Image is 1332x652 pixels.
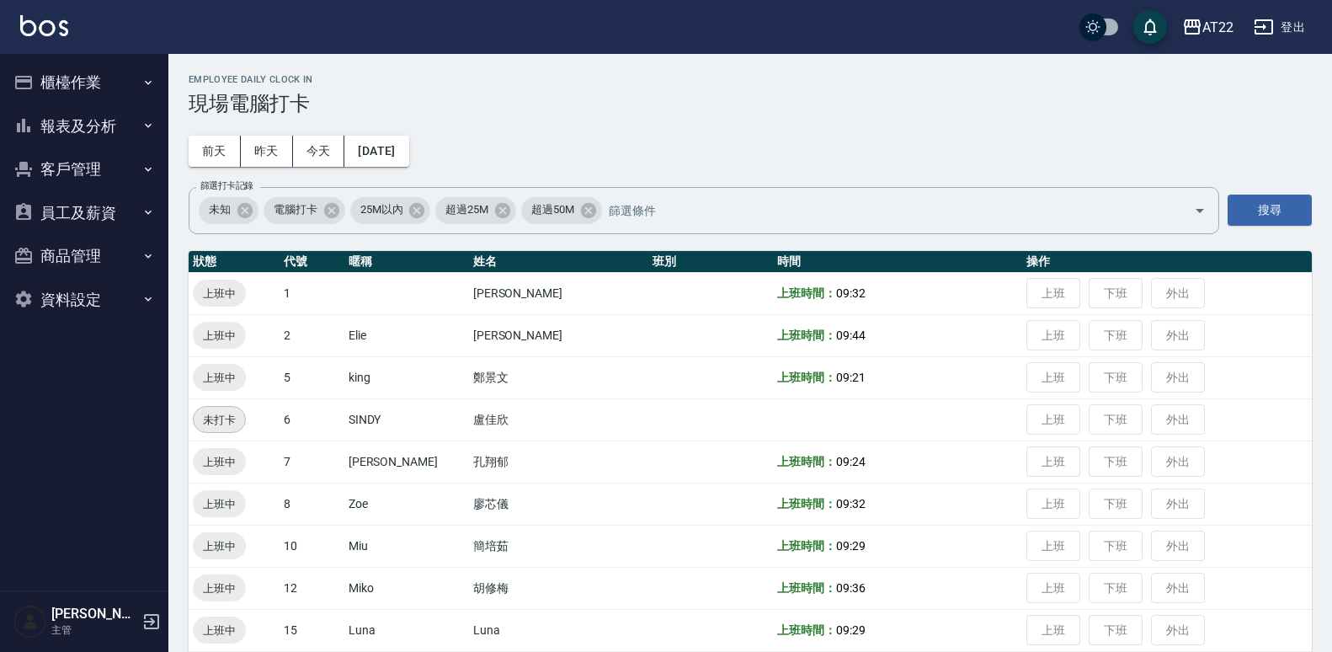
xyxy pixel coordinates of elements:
[51,623,137,638] p: 主管
[344,567,469,609] td: Miko
[836,623,866,637] span: 09:29
[280,356,344,398] td: 5
[469,525,649,567] td: 簡培茹
[773,251,1022,273] th: 時間
[836,371,866,384] span: 09:21
[193,622,246,639] span: 上班中
[344,136,408,167] button: [DATE]
[836,286,866,300] span: 09:32
[836,497,866,510] span: 09:32
[280,314,344,356] td: 2
[521,201,584,218] span: 超過50M
[51,606,137,623] h5: [PERSON_NAME]
[1228,195,1312,226] button: 搜尋
[189,136,241,167] button: 前天
[350,197,431,224] div: 25M以內
[469,483,649,525] td: 廖芯儀
[469,314,649,356] td: [PERSON_NAME]
[193,453,246,471] span: 上班中
[836,581,866,595] span: 09:36
[344,609,469,651] td: Luna
[280,525,344,567] td: 10
[777,329,836,342] b: 上班時間：
[435,201,498,218] span: 超過25M
[344,441,469,483] td: [PERSON_NAME]
[1175,10,1240,45] button: AT22
[280,483,344,525] td: 8
[1133,10,1167,44] button: save
[280,567,344,609] td: 12
[280,609,344,651] td: 15
[193,327,246,345] span: 上班中
[435,197,516,224] div: 超過25M
[189,251,280,273] th: 狀態
[200,179,253,192] label: 篩選打卡記錄
[189,74,1312,85] h2: Employee Daily Clock In
[241,136,293,167] button: 昨天
[1202,17,1233,38] div: AT22
[264,197,345,224] div: 電腦打卡
[777,455,836,468] b: 上班時間：
[344,314,469,356] td: Elie
[193,495,246,513] span: 上班中
[344,356,469,398] td: king
[1247,12,1312,43] button: 登出
[193,369,246,387] span: 上班中
[13,605,47,639] img: Person
[199,197,258,224] div: 未知
[469,398,649,441] td: 盧佳欣
[280,251,344,273] th: 代號
[189,92,1312,115] h3: 現場電腦打卡
[280,441,344,483] td: 7
[1022,251,1312,273] th: 操作
[777,623,836,637] b: 上班時間：
[344,525,469,567] td: Miu
[469,609,649,651] td: Luna
[280,398,344,441] td: 6
[344,483,469,525] td: Zoe
[7,191,162,235] button: 員工及薪資
[469,567,649,609] td: 胡修梅
[469,356,649,398] td: 鄭景文
[777,539,836,553] b: 上班時間：
[344,398,469,441] td: SINDY
[605,195,1164,225] input: 篩選條件
[7,234,162,278] button: 商品管理
[20,15,68,36] img: Logo
[7,278,162,322] button: 資料設定
[350,201,413,218] span: 25M以內
[777,497,836,510] b: 上班時間：
[193,537,246,555] span: 上班中
[836,539,866,553] span: 09:29
[648,251,773,273] th: 班別
[777,371,836,384] b: 上班時間：
[1186,197,1213,224] button: Open
[777,286,836,300] b: 上班時間：
[7,147,162,191] button: 客戶管理
[7,104,162,148] button: 報表及分析
[469,251,649,273] th: 姓名
[193,580,246,597] span: 上班中
[280,272,344,314] td: 1
[469,272,649,314] td: [PERSON_NAME]
[293,136,345,167] button: 今天
[193,285,246,302] span: 上班中
[469,441,649,483] td: 孔翔郁
[7,61,162,104] button: 櫃檯作業
[836,329,866,342] span: 09:44
[264,201,328,218] span: 電腦打卡
[194,411,245,429] span: 未打卡
[521,197,602,224] div: 超過50M
[836,455,866,468] span: 09:24
[199,201,241,218] span: 未知
[777,581,836,595] b: 上班時間：
[344,251,469,273] th: 暱稱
